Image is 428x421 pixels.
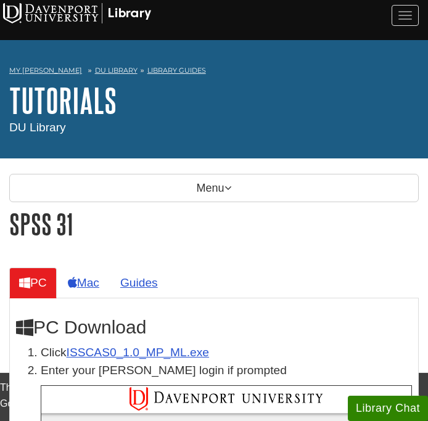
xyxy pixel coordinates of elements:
[41,362,412,380] p: Enter your [PERSON_NAME] login if prompted
[41,344,412,362] li: Click
[9,174,419,202] p: Menu
[9,121,66,134] span: DU Library
[67,346,209,359] a: Download opens in new window
[58,268,109,298] a: Mac
[3,3,151,23] img: Davenport University Logo
[147,66,206,75] a: Library Guides
[9,268,57,298] a: PC
[9,65,82,76] a: My [PERSON_NAME]
[16,317,412,338] h2: PC Download
[9,208,419,240] h1: SPSS 31
[95,66,138,75] a: DU Library
[110,268,168,298] a: Guides
[9,81,117,120] a: Tutorials
[348,396,428,421] button: Library Chat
